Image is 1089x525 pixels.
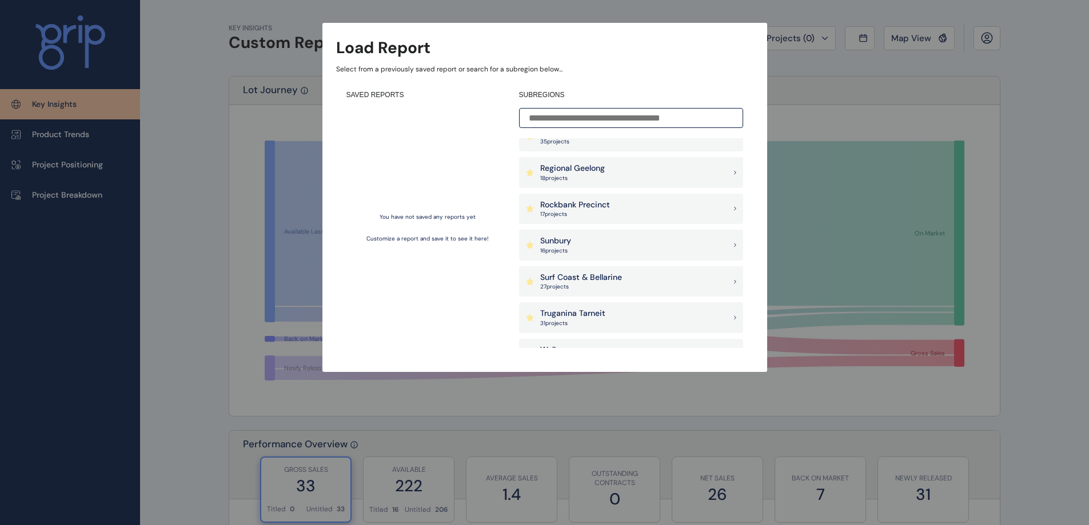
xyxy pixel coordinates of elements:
p: Select from a previously saved report or search for a subregion below... [336,65,753,74]
p: Rockbank Precinct [540,199,610,211]
p: Sunbury [540,235,571,247]
p: 35 project s [540,138,610,146]
p: 27 project s [540,283,622,291]
p: 31 project s [540,319,605,327]
p: 18 project s [540,174,605,182]
p: Customize a report and save it to see it here! [366,235,489,243]
p: 16 project s [540,247,571,255]
p: Regional Geelong [540,163,605,174]
h4: SAVED REPORTS [346,90,509,100]
p: You have not saved any reports yet [380,213,476,221]
h3: Load Report [336,37,430,59]
p: 17 project s [540,210,610,218]
p: Wallan [540,344,566,356]
h4: SUBREGIONS [519,90,743,100]
p: Truganina Tarneit [540,308,605,319]
p: Surf Coast & Bellarine [540,272,622,283]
